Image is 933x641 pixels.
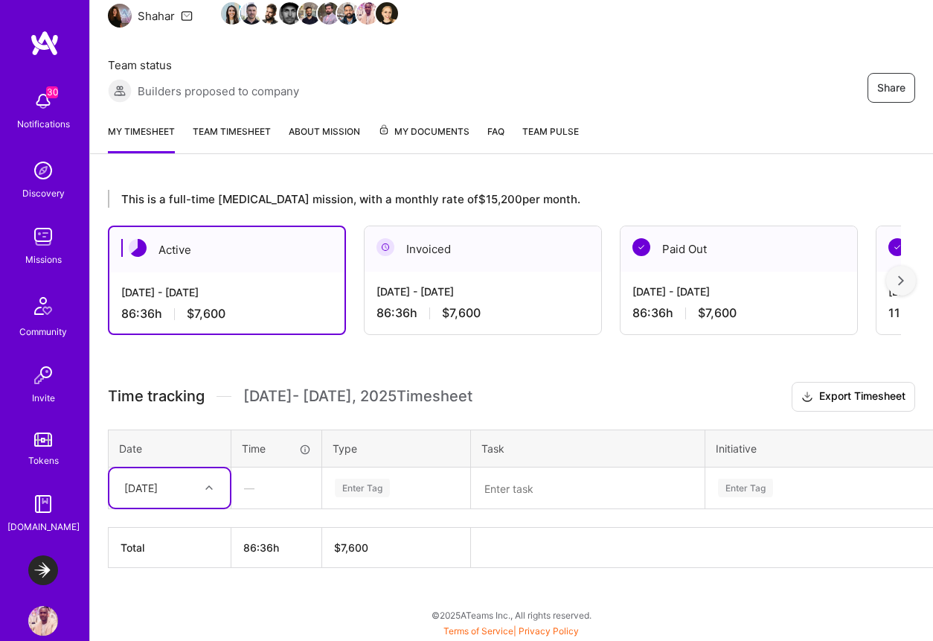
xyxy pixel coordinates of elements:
[868,73,915,103] button: Share
[356,2,379,25] img: Team Member Avatar
[138,83,299,99] span: Builders proposed to company
[28,606,58,636] img: User Avatar
[193,124,271,153] a: Team timesheet
[519,625,579,637] a: Privacy Policy
[25,288,61,324] img: Community
[339,1,358,26] a: Team Member Avatar
[376,238,394,256] img: Invoiced
[222,1,242,26] a: Team Member Avatar
[28,156,58,185] img: discovery
[376,305,589,321] div: 86:36 h
[801,389,813,405] i: icon Download
[243,387,472,406] span: [DATE] - [DATE] , 2025 Timesheet
[121,306,333,322] div: 86:36 h
[108,190,901,208] div: This is a full-time [MEDICAL_DATA] mission, with a monthly rate of $15,200 per month.
[898,275,904,286] img: right
[25,555,62,585] a: LaunchDarkly: Experimentation Delivery Team
[522,124,579,153] a: Team Pulse
[7,519,80,535] div: [DOMAIN_NAME]
[632,305,845,321] div: 86:36 h
[298,2,321,25] img: Team Member Avatar
[108,4,132,28] img: Team Architect
[25,606,62,636] a: User Avatar
[25,252,62,267] div: Missions
[487,124,504,153] a: FAQ
[109,227,344,272] div: Active
[632,284,845,299] div: [DATE] - [DATE]
[221,2,243,25] img: Team Member Avatar
[888,238,906,256] img: Paid Out
[318,2,340,25] img: Team Member Avatar
[632,238,650,256] img: Paid Out
[205,484,213,491] i: icon Chevron
[138,8,175,24] div: Shahar
[337,2,359,25] img: Team Member Avatar
[32,390,55,406] div: Invite
[471,430,705,467] th: Task
[28,360,58,390] img: Invite
[108,124,175,153] a: My timesheet
[378,124,469,140] span: My Documents
[376,2,398,25] img: Team Member Avatar
[34,433,52,447] img: tokens
[322,430,471,467] th: Type
[877,80,905,95] span: Share
[621,226,857,272] div: Paid Out
[358,1,377,26] a: Team Member Avatar
[181,10,193,22] i: icon Mail
[261,1,280,26] a: Team Member Avatar
[378,124,469,153] a: My Documents
[109,527,231,567] th: Total
[365,226,601,272] div: Invoiced
[443,625,579,637] span: |
[698,305,737,321] span: $7,600
[718,476,773,500] div: Enter Tag
[28,453,59,468] div: Tokens
[89,596,933,634] div: © 2025 ATeams Inc., All rights reserved.
[319,1,339,26] a: Team Member Avatar
[109,430,231,467] th: Date
[335,476,390,500] div: Enter Tag
[124,480,158,496] div: [DATE]
[377,1,397,26] a: Team Member Avatar
[28,222,58,252] img: teamwork
[108,57,299,73] span: Team status
[19,324,67,339] div: Community
[28,489,58,519] img: guide book
[242,1,261,26] a: Team Member Avatar
[242,441,311,456] div: Time
[187,306,225,322] span: $7,600
[522,126,579,137] span: Team Pulse
[46,86,58,98] span: 30
[28,86,58,116] img: bell
[28,555,58,585] img: LaunchDarkly: Experimentation Delivery Team
[22,185,65,201] div: Discovery
[129,239,147,257] img: Active
[240,2,263,25] img: Team Member Avatar
[108,387,205,406] span: Time tracking
[30,30,60,57] img: logo
[442,305,481,321] span: $7,600
[121,284,333,300] div: [DATE] - [DATE]
[280,1,300,26] a: Team Member Avatar
[232,468,321,508] div: —
[231,527,322,567] th: 86:36h
[260,2,282,25] img: Team Member Avatar
[279,2,301,25] img: Team Member Avatar
[376,284,589,299] div: [DATE] - [DATE]
[792,382,915,412] button: Export Timesheet
[108,79,132,103] img: Builders proposed to company
[300,1,319,26] a: Team Member Avatar
[289,124,360,153] a: About Mission
[443,625,513,637] a: Terms of Service
[322,527,471,567] th: $7,600
[17,116,70,132] div: Notifications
